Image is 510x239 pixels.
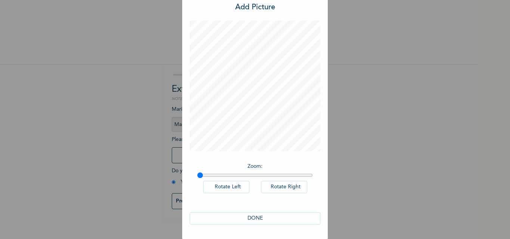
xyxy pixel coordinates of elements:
h3: Add Picture [235,2,275,13]
button: DONE [190,212,320,224]
button: Rotate Left [203,181,249,193]
p: Zoom : [197,163,313,170]
span: Please add a recent Passport Photograph [172,137,306,167]
button: Rotate Right [261,181,307,193]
